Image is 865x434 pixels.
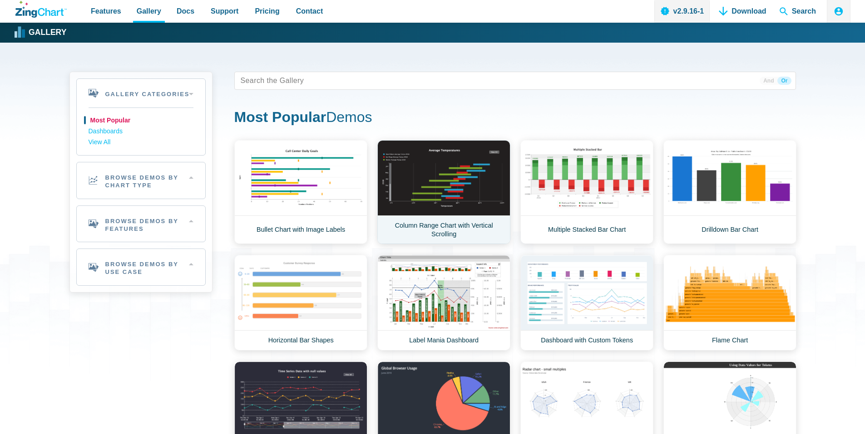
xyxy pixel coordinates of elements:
[760,77,777,85] span: And
[377,255,510,351] a: Label Mania Dashboard
[137,5,161,17] span: Gallery
[15,1,67,18] a: ZingChart Logo. Click to return to the homepage
[234,255,367,351] a: Horizontal Bar Shapes
[77,206,205,242] h2: Browse Demos By Features
[77,249,205,285] h2: Browse Demos By Use Case
[663,140,796,244] a: Drilldown Bar Chart
[663,255,796,351] a: Flame Chart
[520,255,653,351] a: Dashboard with Custom Tokens
[296,5,323,17] span: Contact
[29,29,66,37] strong: Gallery
[89,126,193,137] a: Dashboards
[89,115,193,126] a: Most Popular
[77,79,205,107] h2: Gallery Categories
[15,26,66,39] a: Gallery
[520,140,653,244] a: Multiple Stacked Bar Chart
[89,137,193,148] a: View All
[234,109,326,125] strong: Most Popular
[255,5,279,17] span: Pricing
[234,108,796,128] h1: Demos
[777,77,791,85] span: Or
[211,5,238,17] span: Support
[91,5,121,17] span: Features
[234,140,367,244] a: Bullet Chart with Image Labels
[377,140,510,244] a: Column Range Chart with Vertical Scrolling
[177,5,194,17] span: Docs
[77,162,205,199] h2: Browse Demos By Chart Type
